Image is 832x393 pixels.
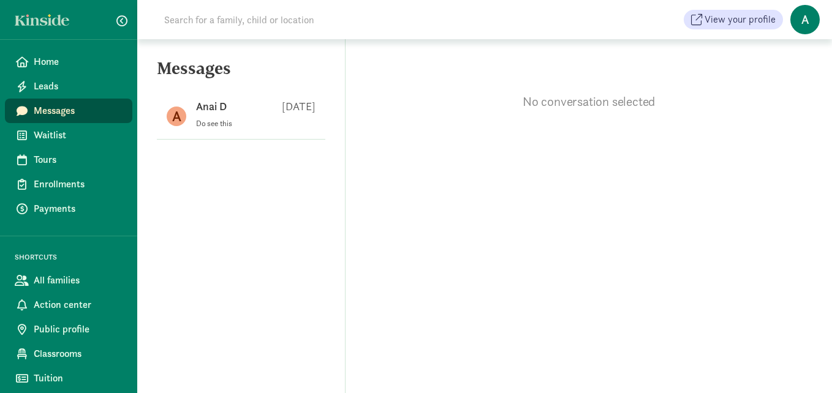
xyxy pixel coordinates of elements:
[5,172,132,196] a: Enrollments
[346,93,832,110] p: No conversation selected
[34,346,123,361] span: Classrooms
[34,152,123,167] span: Tours
[684,10,783,29] a: View your profile
[705,12,776,27] span: View your profile
[137,59,345,88] h5: Messages
[5,123,132,148] a: Waitlist
[5,317,132,342] a: Public profile
[5,342,132,366] a: Classrooms
[5,268,132,293] a: All families
[34,54,123,69] span: Home
[34,103,123,118] span: Messages
[5,196,132,221] a: Payments
[5,50,132,74] a: Home
[34,273,123,288] span: All families
[34,79,123,94] span: Leads
[167,107,186,126] figure: A
[34,128,123,143] span: Waitlist
[196,119,316,129] p: Do see this
[34,322,123,337] span: Public profile
[282,99,316,114] p: [DATE]
[34,298,123,312] span: Action center
[790,5,820,34] span: A
[5,74,132,99] a: Leads
[5,99,132,123] a: Messages
[34,371,123,386] span: Tuition
[196,99,227,114] p: Anai D
[34,201,123,216] span: Payments
[5,148,132,172] a: Tours
[771,334,832,393] iframe: Chat Widget
[5,366,132,391] a: Tuition
[5,293,132,317] a: Action center
[34,177,123,192] span: Enrollments
[157,7,501,32] input: Search for a family, child or location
